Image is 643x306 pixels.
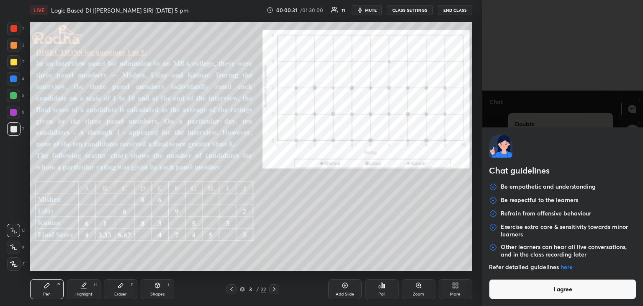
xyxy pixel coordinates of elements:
button: END CLASS [438,5,472,15]
button: CLASS SETTINGS [387,5,433,15]
div: / [257,287,259,292]
div: Pen [43,292,51,296]
div: Zoom [413,292,424,296]
h4: Logic Based DI |[PERSON_NAME] SIR| [DATE] 5 pm [51,6,188,14]
p: Other learners can hear all live conversations, and in the class recording later [501,243,636,258]
p: Be empathetic and understanding [501,183,596,191]
div: X [7,241,25,254]
button: I agree [489,279,636,299]
div: 4 [7,72,24,86]
div: Shapes [150,292,165,296]
div: P [57,283,60,287]
div: 11 [342,8,345,12]
div: Z [7,257,25,271]
div: Poll [378,292,385,296]
div: More [450,292,460,296]
div: Highlight [75,292,93,296]
p: Exercise extra care & sensitivity towards minor learners [501,223,636,238]
div: 5 [7,89,24,102]
div: LIVE [30,5,48,15]
div: 22 [261,285,266,293]
p: Refrain from offensive behaviour [501,210,591,218]
div: Eraser [114,292,127,296]
div: 2 [7,39,24,52]
div: L [168,283,170,287]
h2: Chat guidelines [489,164,636,179]
div: H [94,283,97,287]
p: Refer detailed guidelines [489,263,636,271]
div: 1 [7,22,24,35]
div: 6 [7,106,24,119]
div: E [131,283,134,287]
div: 7 [7,122,24,136]
div: Add Slide [336,292,354,296]
p: Be respectful to the learners [501,196,578,205]
button: mute [352,5,382,15]
div: C [7,224,25,237]
div: 3 [7,55,24,69]
div: 3 [247,287,255,292]
span: mute [365,7,377,13]
a: here [561,263,573,271]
